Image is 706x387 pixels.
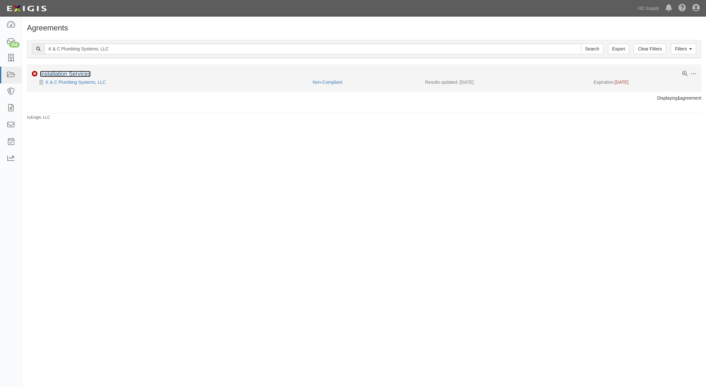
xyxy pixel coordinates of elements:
[581,43,603,54] input: Search
[9,42,20,48] div: 264
[635,2,662,15] a: HD Supply
[682,71,688,77] a: View results summary
[22,95,706,101] div: Displaying agreement
[5,3,49,14] img: logo-5460c22ac91f19d4615b14bd174203de0afe785f0fc80cf4dbbc73dc1793850b.png
[27,24,701,32] h1: Agreements
[32,79,308,85] div: K & C Plumbing Systems, LLC
[40,71,91,78] div: Installation Services
[313,80,342,85] a: Non-Compliant
[46,80,106,85] a: K & C Plumbing Systems, LLC
[425,79,584,85] div: Results updated: [DATE]
[678,4,686,12] i: Help Center - Complianz
[44,43,581,54] input: Search
[27,115,50,120] small: by
[615,80,629,85] span: [DATE]
[40,71,91,77] a: Installation Services
[31,115,50,120] a: Exigis, LLC
[608,43,629,54] a: Export
[677,95,680,101] b: 1
[634,43,666,54] a: Clear Filters
[594,79,697,85] div: Expiration:
[32,71,37,77] i: Non-Compliant
[671,43,696,54] a: Filters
